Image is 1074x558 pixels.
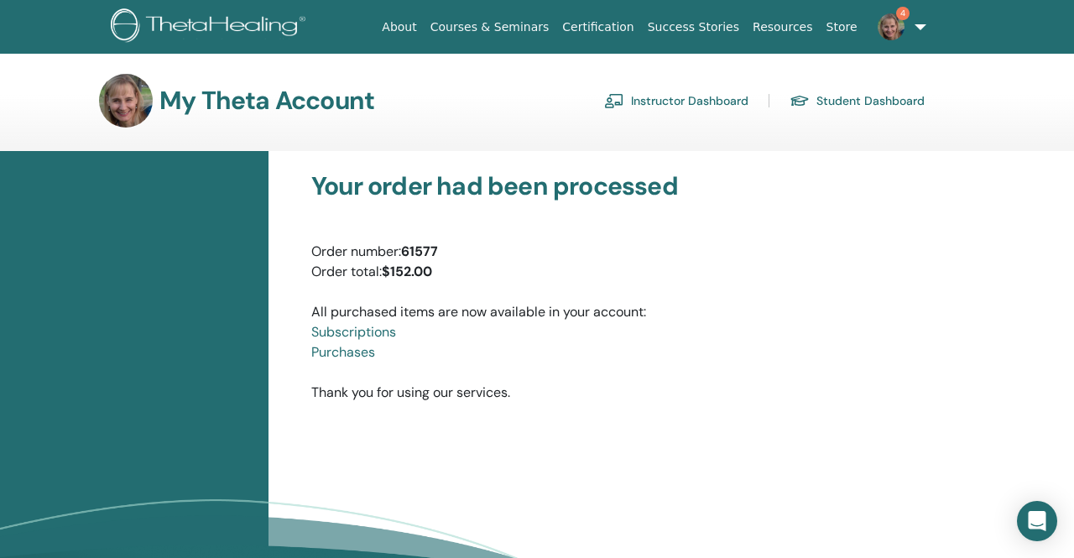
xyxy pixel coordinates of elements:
div: Open Intercom Messenger [1017,501,1057,541]
div: Order total: [311,262,941,282]
div: Thank you for using our services. [299,171,953,403]
div: Order number: [311,242,941,262]
img: graduation-cap.svg [790,94,810,108]
a: Student Dashboard [790,87,925,114]
a: Instructor Dashboard [604,87,748,114]
img: logo.png [111,8,311,46]
div: All purchased items are now available in your account: [311,282,941,362]
h3: Your order had been processed [311,171,941,201]
strong: $152.00 [382,263,432,280]
img: default.jpg [99,74,153,128]
a: Success Stories [641,12,746,43]
span: 4 [896,7,910,20]
a: Store [820,12,864,43]
img: chalkboard-teacher.svg [604,93,624,108]
a: Subscriptions [311,323,396,341]
img: default.jpg [878,13,905,40]
strong: 61577 [401,242,438,260]
a: About [375,12,423,43]
a: Certification [555,12,640,43]
h3: My Theta Account [159,86,374,116]
a: Resources [746,12,820,43]
a: Courses & Seminars [424,12,556,43]
a: Purchases [311,343,375,361]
